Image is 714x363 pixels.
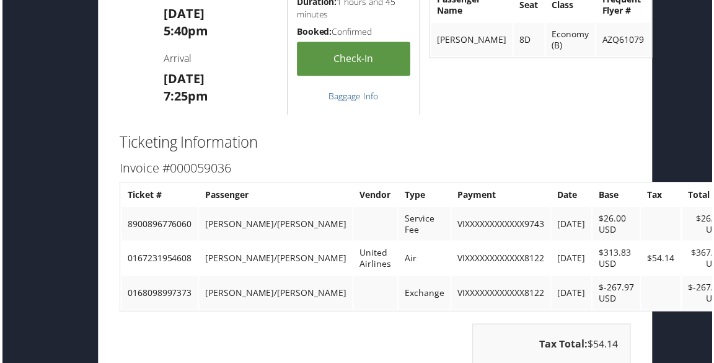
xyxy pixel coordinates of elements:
td: [PERSON_NAME]/[PERSON_NAME] [198,278,352,311]
td: [DATE] [552,278,593,311]
td: [PERSON_NAME]/[PERSON_NAME] [198,243,352,277]
th: Passenger [198,185,352,207]
a: Baggage Info [328,91,378,102]
h4: Arrival [162,52,277,66]
td: $-267.97 USD [594,278,641,311]
strong: 5:40pm [162,22,207,39]
th: Base [594,185,641,207]
td: VIXXXXXXXXXXXX9743 [452,208,551,242]
strong: [DATE] [162,5,203,22]
td: 0168098997373 [120,278,196,311]
td: Service Fee [399,208,451,242]
th: Tax [643,185,682,207]
td: VIXXXXXXXXXXXX8122 [452,243,551,277]
strong: Booked: [296,25,332,37]
a: Check-in [296,42,410,76]
td: [PERSON_NAME] [431,23,513,56]
th: Ticket # [120,185,196,207]
h2: Ticketing Information [118,133,632,154]
td: $26.00 USD [594,208,641,242]
td: AZQ61079 [597,23,652,56]
th: Date [552,185,593,207]
strong: Tax Total: [540,339,589,353]
td: Economy (B) [547,23,596,56]
td: [DATE] [552,208,593,242]
th: Vendor [353,185,397,207]
th: Type [399,185,451,207]
td: 0167231954608 [120,243,196,277]
td: [DATE] [552,243,593,277]
h5: Confirmed [296,25,410,38]
td: $54.14 [643,243,682,277]
th: Payment [452,185,551,207]
td: United Airlines [353,243,397,277]
strong: [DATE] [162,71,203,87]
td: VIXXXXXXXXXXXX8122 [452,278,551,311]
h3: Invoice #000059036 [118,161,632,178]
strong: 7:25pm [162,88,207,105]
td: 8D [514,23,545,56]
td: [PERSON_NAME]/[PERSON_NAME] [198,208,352,242]
td: Exchange [399,278,451,311]
td: Air [399,243,451,277]
td: $313.83 USD [594,243,641,277]
td: 8900896776060 [120,208,196,242]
